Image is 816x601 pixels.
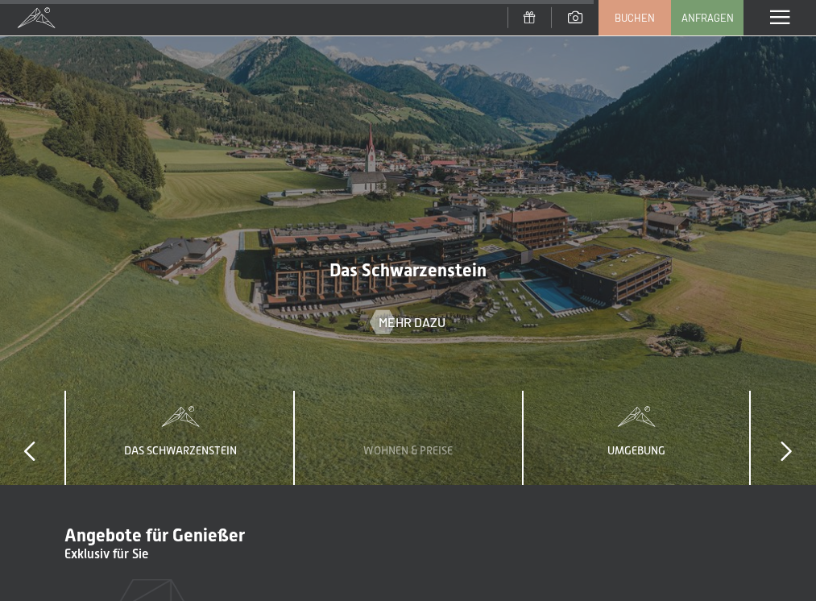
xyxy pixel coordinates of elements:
span: Umgebung [607,444,665,457]
span: Das Schwarzenstein [329,260,487,280]
a: Buchen [599,1,670,35]
a: Anfragen [672,1,743,35]
span: Das Schwarzenstein [124,444,237,457]
a: Mehr dazu [371,313,445,331]
span: Mehr dazu [379,313,445,331]
span: Buchen [615,10,655,25]
span: Angebote für Genießer [64,525,245,545]
span: Wohnen & Preise [363,444,453,457]
span: Anfragen [681,10,734,25]
span: Exklusiv für Sie [64,546,148,562]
